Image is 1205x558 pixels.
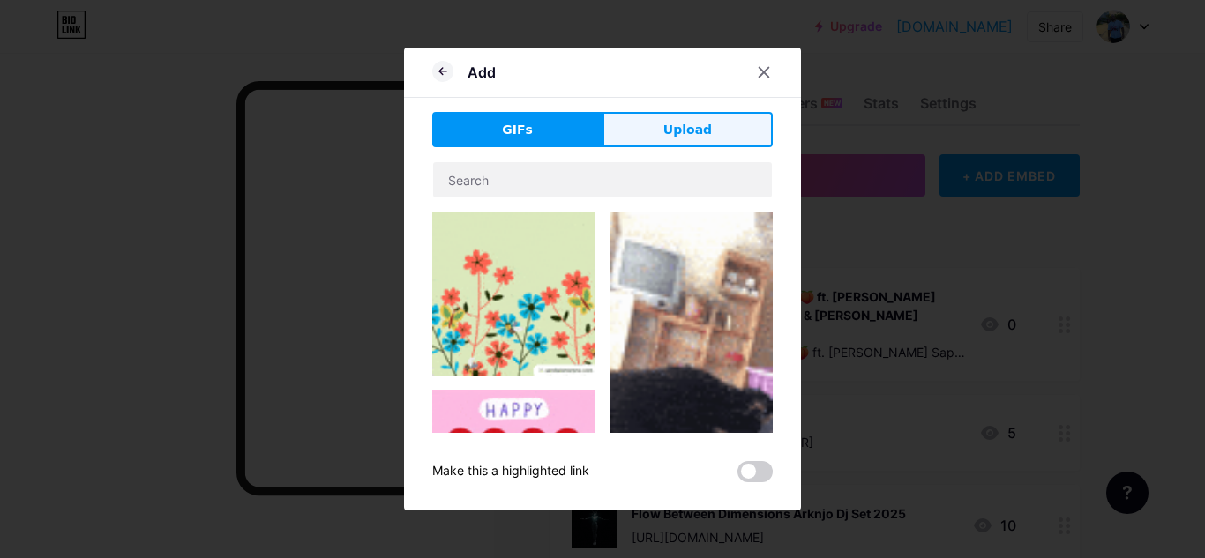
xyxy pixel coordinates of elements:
[468,62,496,83] div: Add
[602,112,773,147] button: Upload
[433,162,772,197] input: Search
[432,390,595,553] img: Gihpy
[432,461,589,482] div: Make this a highlighted link
[610,212,773,515] img: Gihpy
[502,121,533,139] span: GIFs
[663,121,712,139] span: Upload
[432,212,595,376] img: Gihpy
[432,112,602,147] button: GIFs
